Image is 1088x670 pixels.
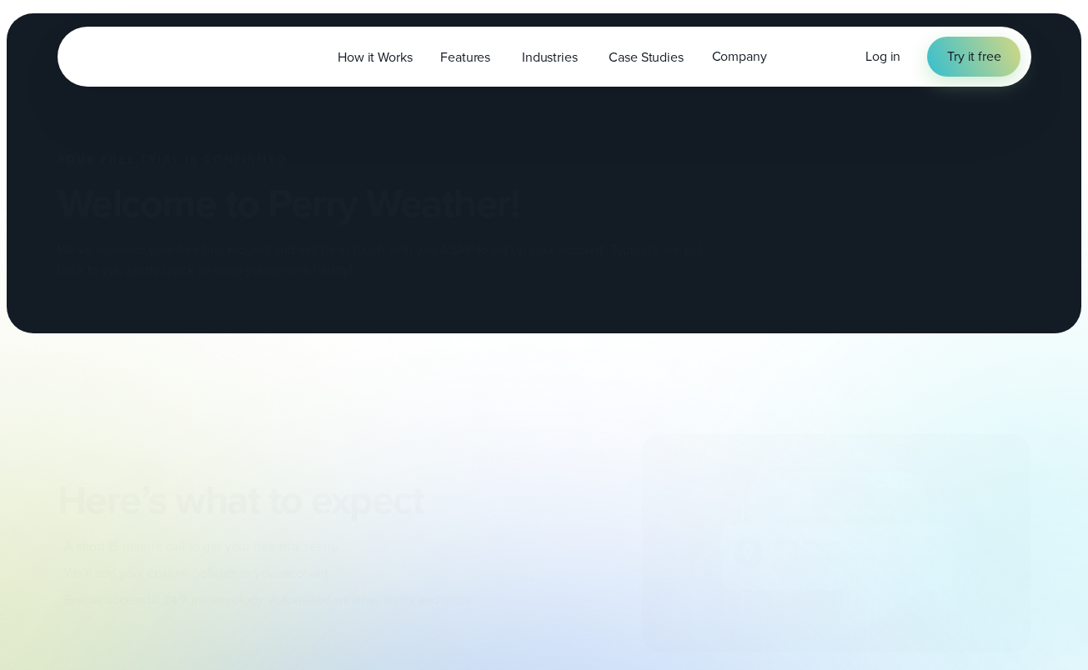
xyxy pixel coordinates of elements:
[440,47,490,67] span: Features
[927,37,1020,77] a: Try it free
[712,47,767,67] span: Company
[594,40,697,74] a: Case Studies
[609,47,683,67] span: Case Studies
[522,47,577,67] span: Industries
[865,47,900,67] a: Log in
[323,40,426,74] a: How it Works
[865,47,900,66] span: Log in
[947,47,1000,67] span: Try it free
[338,47,412,67] span: How it Works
